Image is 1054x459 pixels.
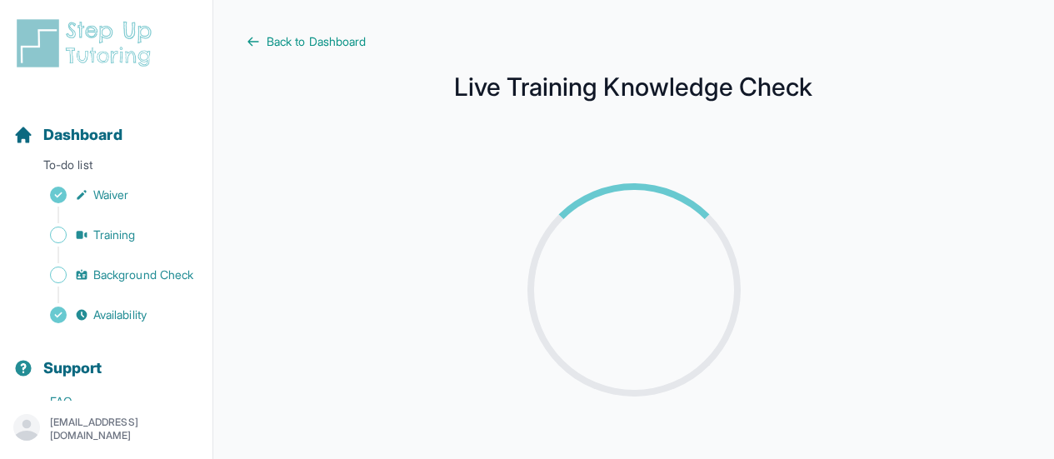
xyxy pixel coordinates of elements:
[13,183,212,207] a: Waiver
[13,223,212,247] a: Training
[13,123,122,147] a: Dashboard
[13,390,212,413] a: FAQ
[93,307,147,323] span: Availability
[43,357,102,380] span: Support
[7,97,206,153] button: Dashboard
[7,157,206,180] p: To-do list
[13,414,199,444] button: [EMAIL_ADDRESS][DOMAIN_NAME]
[43,123,122,147] span: Dashboard
[50,416,199,442] p: [EMAIL_ADDRESS][DOMAIN_NAME]
[13,303,212,327] a: Availability
[7,330,206,387] button: Support
[267,33,366,50] span: Back to Dashboard
[247,77,1021,97] h1: Live Training Knowledge Check
[93,187,128,203] span: Waiver
[247,33,1021,50] a: Back to Dashboard
[13,263,212,287] a: Background Check
[13,17,162,70] img: logo
[93,267,193,283] span: Background Check
[93,227,136,243] span: Training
